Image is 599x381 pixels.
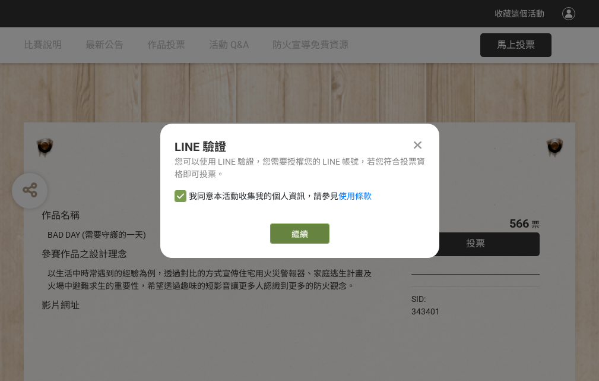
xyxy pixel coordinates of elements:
iframe: Facebook Share [443,293,502,305]
span: SID: 343401 [411,294,440,316]
div: 以生活中時常遇到的經驗為例，透過對比的方式宣傳住宅用火災警報器、家庭逃生計畫及火場中避難求生的重要性，希望透過趣味的短影音讓更多人認識到更多的防火觀念。 [47,267,376,292]
div: LINE 驗證 [175,138,425,156]
button: 馬上投票 [480,33,552,57]
a: 使用條款 [338,191,372,201]
a: 最新公告 [85,27,123,63]
span: 作品投票 [147,39,185,51]
span: 馬上投票 [497,39,535,51]
span: 影片網址 [42,300,80,311]
span: 參賽作品之設計理念 [42,248,127,260]
a: 比賽說明 [24,27,62,63]
span: 566 [509,216,529,231]
span: 活動 Q&A [209,39,249,51]
span: 票 [531,220,540,229]
div: BAD DAY (需要守護的一天) [47,229,376,241]
span: 投票 [466,238,485,249]
a: 活動 Q&A [209,27,249,63]
a: 防火宣導免費資源 [272,27,348,63]
span: 比賽說明 [24,39,62,51]
a: 作品投票 [147,27,185,63]
span: 防火宣導免費資源 [272,39,348,51]
span: 最新公告 [85,39,123,51]
a: 繼續 [270,223,329,244]
span: 收藏這個活動 [495,9,544,18]
span: 我同意本活動收集我的個人資訊，請參見 [189,190,372,203]
div: 您可以使用 LINE 驗證，您需要授權您的 LINE 帳號，若您符合投票資格即可投票。 [175,156,425,181]
span: 作品名稱 [42,210,80,221]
